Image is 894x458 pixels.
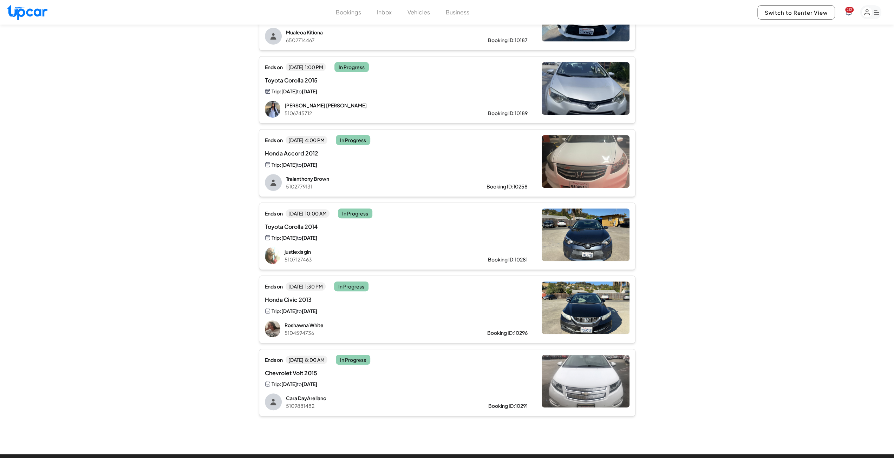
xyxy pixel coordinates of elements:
button: Bookings [336,8,361,16]
button: Business [446,8,469,16]
img: Honda Accord 2012 [542,135,629,188]
p: Mualeoa Kitiona [286,29,465,36]
img: Roshawna White [265,320,280,337]
div: Booking ID: 10296 [487,329,528,336]
img: Honda Civic 2013 [542,281,629,334]
span: to [297,161,302,168]
span: Ends on [265,283,283,290]
span: to [297,88,302,94]
p: 6502714467 [286,36,465,44]
button: Switch to Renter View [757,5,835,20]
span: In Progress [336,355,370,365]
span: [DATE] [281,308,297,314]
span: to [297,381,302,387]
span: [DATE] 1:00 PM [286,63,326,71]
p: 5102779131 [286,183,464,190]
span: Ends on [265,356,283,363]
span: Ends on [265,137,283,144]
div: Booking ID: 10291 [488,402,528,409]
span: Honda Civic 2013 [265,296,409,304]
img: Chevrolet Volt 2015 [542,355,629,407]
div: Booking ID: 10258 [487,183,528,190]
span: Trip: [272,234,281,241]
span: [DATE] [302,381,317,387]
span: to [297,234,302,241]
span: [DATE] 4:00 PM [286,136,327,144]
div: Booking ID: 10189 [488,109,528,117]
span: [DATE] 10:00 AM [286,209,329,218]
p: Roshawna White [285,321,465,328]
span: [DATE] [302,234,317,241]
p: 5109881482 [286,402,466,409]
span: Honda Accord 2012 [265,149,409,158]
span: Trip: [272,307,281,314]
div: Booking ID: 10281 [488,256,528,263]
span: Trip: [272,380,281,387]
p: 5104594736 [285,329,465,336]
span: In Progress [336,135,370,145]
span: to [297,308,302,314]
button: Vehicles [407,8,430,16]
img: justlexis gln [265,247,280,264]
span: Ends on [265,210,283,217]
div: Booking ID: 10187 [488,36,528,44]
span: [DATE] [281,381,297,387]
span: In Progress [334,62,369,72]
span: Toyota Corolla 2015 [265,76,409,85]
p: Traianthony Brown [286,175,464,182]
span: [DATE] [281,234,297,241]
span: Chevrolet Volt 2015 [265,369,409,377]
span: Trip: [272,88,281,95]
img: Toyota Corolla 2015 [542,62,629,115]
span: [DATE] [302,161,317,168]
p: justlexis gln [285,248,465,255]
p: 5106745712 [285,109,465,117]
span: In Progress [338,208,372,218]
span: [DATE] [281,161,297,168]
p: [PERSON_NAME] [PERSON_NAME] [285,102,465,109]
span: [DATE] 8:00 AM [286,356,327,364]
p: 5107127463 [285,256,465,263]
span: You have new notifications [845,7,854,13]
img: Jaymee Vaughn [265,101,280,118]
span: [DATE] [281,88,297,94]
span: Trip: [272,161,281,168]
span: Toyota Corolla 2014 [265,223,409,231]
img: Upcar Logo [7,5,47,20]
img: Toyota Corolla 2014 [542,208,629,261]
button: Inbox [377,8,392,16]
p: Cara DayArellano [286,394,466,401]
span: [DATE] 1:30 PM [286,282,326,291]
span: [DATE] [302,88,317,94]
span: In Progress [334,281,368,291]
span: [DATE] [302,308,317,314]
span: Ends on [265,64,283,71]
